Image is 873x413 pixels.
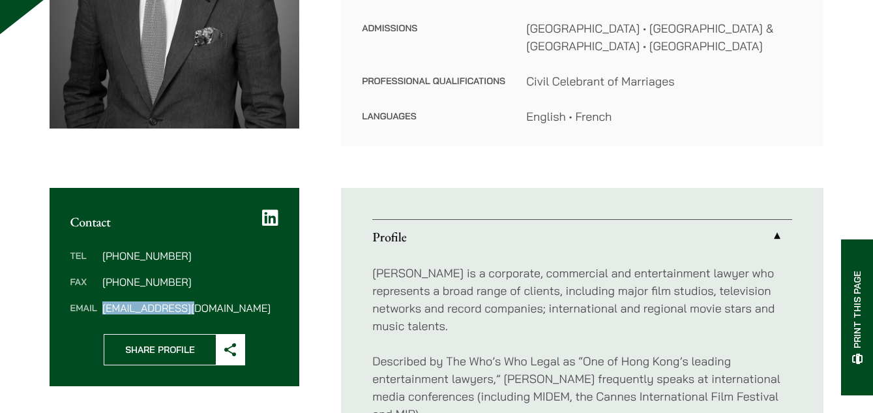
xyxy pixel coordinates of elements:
[526,20,803,55] dd: [GEOGRAPHIC_DATA] • [GEOGRAPHIC_DATA] & [GEOGRAPHIC_DATA] • [GEOGRAPHIC_DATA]
[104,334,245,365] button: Share Profile
[102,303,278,313] dd: [EMAIL_ADDRESS][DOMAIN_NAME]
[262,209,278,227] a: LinkedIn
[70,251,97,277] dt: Tel
[70,214,279,230] h2: Contact
[104,335,216,365] span: Share Profile
[372,220,792,254] a: Profile
[362,72,505,108] dt: Professional Qualifications
[102,277,278,287] dd: [PHONE_NUMBER]
[70,303,97,313] dt: Email
[526,72,803,90] dd: Civil Celebrant of Marriages
[372,264,792,335] p: [PERSON_NAME] is a corporate, commercial and entertainment lawyer who represents a broad range of...
[362,20,505,72] dt: Admissions
[70,277,97,303] dt: Fax
[362,108,505,125] dt: Languages
[102,251,278,261] dd: [PHONE_NUMBER]
[526,108,803,125] dd: English • French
